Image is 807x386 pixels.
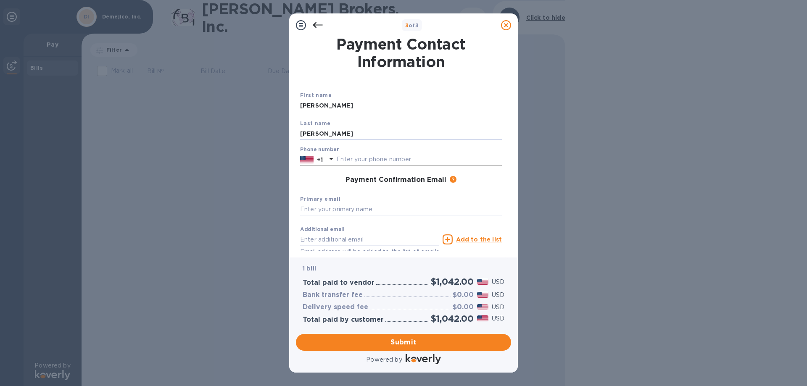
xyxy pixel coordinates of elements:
[317,155,323,164] p: +1
[300,233,439,246] input: Enter additional email
[303,303,368,311] h3: Delivery speed fee
[492,291,504,299] p: USD
[345,176,446,184] h3: Payment Confirmation Email
[303,316,384,324] h3: Total paid by customer
[300,203,502,216] input: Enter your primary name
[492,314,504,323] p: USD
[477,292,488,298] img: USD
[431,276,474,287] h2: $1,042.00
[300,155,314,164] img: US
[492,303,504,312] p: USD
[300,35,502,71] h1: Payment Contact Information
[303,279,374,287] h3: Total paid to vendor
[477,315,488,321] img: USD
[300,196,340,202] b: Primary email
[431,313,474,324] h2: $1,042.00
[300,100,502,112] input: Enter your first name
[492,278,504,286] p: USD
[303,291,363,299] h3: Bank transfer fee
[453,303,474,311] h3: $0.00
[405,22,419,29] b: of 3
[405,22,409,29] span: 3
[406,354,441,364] img: Logo
[300,147,339,152] label: Phone number
[366,355,402,364] p: Powered by
[300,120,331,126] b: Last name
[300,227,345,232] label: Additional email
[300,127,502,140] input: Enter your last name
[303,265,316,272] b: 1 bill
[300,92,332,98] b: First name
[336,153,502,166] input: Enter your phone number
[477,304,488,310] img: USD
[456,236,502,243] u: Add to the list
[453,291,474,299] h3: $0.00
[477,279,488,285] img: USD
[296,334,511,351] button: Submit
[303,337,504,347] span: Submit
[300,247,439,257] p: Email address will be added to the list of emails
